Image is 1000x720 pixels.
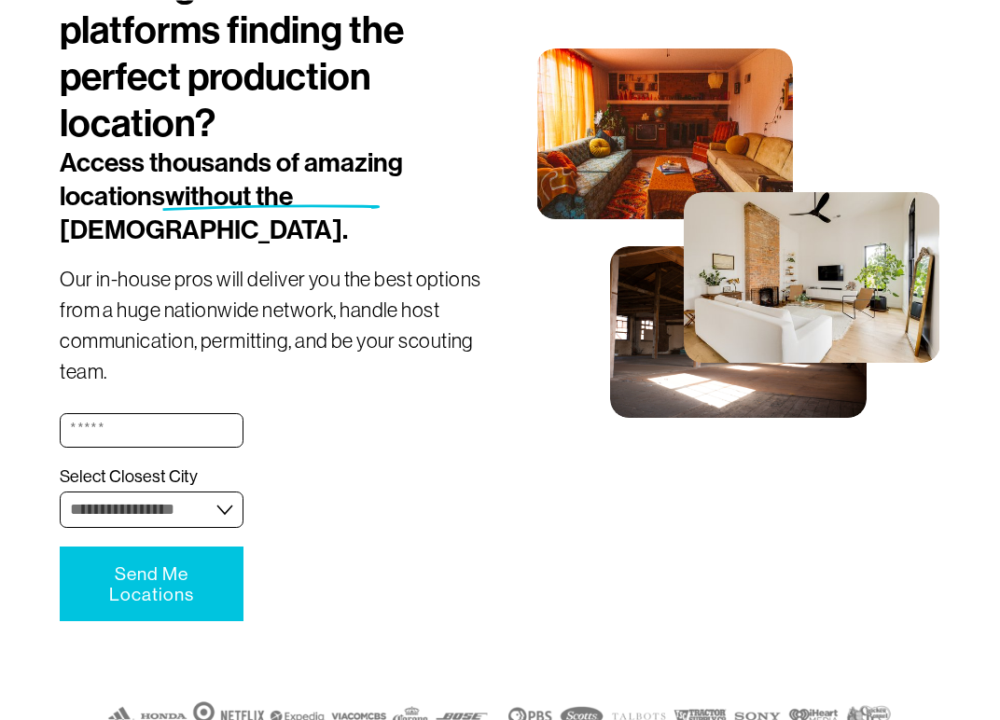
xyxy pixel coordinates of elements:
[60,547,243,621] button: Send Me LocationsSend Me Locations
[109,563,194,604] span: Send Me Locations
[60,181,348,245] span: without the [DEMOGRAPHIC_DATA].
[60,265,500,387] p: Our in-house pros will deliver you the best options from a huge nationwide network, handle host c...
[60,146,426,246] h2: Access thousands of amazing locations
[60,466,198,488] span: Select Closest City
[60,492,243,528] select: Select Closest City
